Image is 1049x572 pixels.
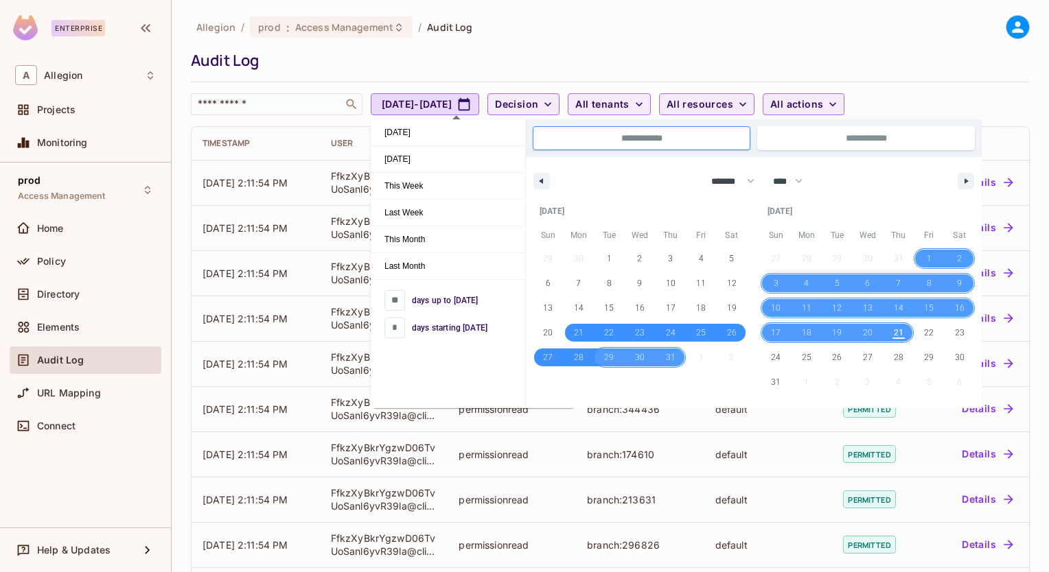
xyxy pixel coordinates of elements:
[655,320,686,345] button: 24
[761,224,792,246] span: Sun
[543,345,553,370] span: 27
[914,345,945,370] button: 29
[459,493,565,506] div: permissionread
[18,191,106,202] span: Access Management
[667,96,733,113] span: All resources
[843,536,895,553] span: permitted
[802,345,811,370] span: 25
[955,320,965,345] span: 23
[792,320,822,345] button: 18
[564,224,595,246] span: Mon
[564,320,595,345] button: 21
[587,403,693,416] div: branch:344436
[533,271,564,296] button: 6
[686,296,717,320] button: 18
[203,358,288,370] span: [DATE] 2:11:54 PM
[914,320,945,345] button: 22
[956,398,1018,420] button: Details
[15,65,37,85] span: A
[576,271,581,296] span: 7
[533,320,564,345] button: 20
[543,320,553,345] span: 20
[371,200,525,226] button: Last Week
[729,246,734,271] span: 5
[763,93,844,115] button: All actions
[371,173,525,200] button: This Week
[655,271,686,296] button: 10
[883,296,914,320] button: 14
[666,320,676,345] span: 24
[853,296,884,320] button: 13
[51,20,105,36] div: Enterprise
[241,21,244,34] li: /
[594,246,625,271] button: 1
[594,271,625,296] button: 8
[635,296,645,320] span: 16
[853,345,884,370] button: 27
[564,345,595,370] button: 28
[843,400,895,418] span: permitted
[37,256,66,267] span: Policy
[956,171,1018,193] button: Details
[459,538,565,551] div: permissionread
[686,224,717,246] span: Fri
[956,488,1018,510] button: Details
[883,320,914,345] button: 21
[666,345,676,370] span: 31
[924,296,934,320] span: 15
[956,262,1018,284] button: Details
[37,322,80,333] span: Elements
[564,271,595,296] button: 7
[924,320,934,345] span: 22
[546,271,551,296] span: 6
[771,370,781,394] span: 31
[716,320,747,345] button: 26
[835,271,840,296] span: 5
[944,246,975,271] button: 2
[495,96,538,113] span: Decision
[604,320,614,345] span: 22
[459,403,565,416] div: permissionread
[625,296,656,320] button: 16
[883,224,914,246] span: Thu
[896,271,901,296] span: 7
[196,21,235,34] span: the active workspace
[13,15,38,40] img: SReyMgAAAABJRU5ErkJggg==
[587,448,693,461] div: branch:174610
[924,345,934,370] span: 29
[655,224,686,246] span: Thu
[716,224,747,246] span: Sat
[716,246,747,271] button: 5
[957,271,962,296] span: 9
[587,538,693,551] div: branch:296826
[914,224,945,246] span: Fri
[883,345,914,370] button: 28
[203,267,288,279] span: [DATE] 2:11:54 PM
[331,169,437,195] div: FfkzXyBkrYgzwD06TvUoSanl6yvR39la@clients
[371,146,525,173] button: [DATE]
[696,271,706,296] span: 11
[771,345,781,370] span: 24
[761,345,792,370] button: 24
[863,296,873,320] span: 13
[191,50,1023,71] div: Audit Log
[865,271,870,296] span: 6
[371,226,525,253] button: This Month
[203,177,288,189] span: [DATE] 2:11:54 PM
[331,441,437,467] div: FfkzXyBkrYgzwD06TvUoSanl6yvR39la@clients
[715,538,822,551] div: default
[295,21,393,34] span: Access Management
[927,246,932,271] span: 1
[37,388,101,398] span: URL Mapping
[853,271,884,296] button: 6
[914,246,945,271] button: 1
[625,345,656,370] button: 30
[761,370,792,394] button: 31
[533,224,564,246] span: Sun
[331,138,437,149] div: User
[843,490,895,508] span: permitted
[635,320,645,345] span: 23
[637,271,642,296] span: 9
[955,345,965,370] span: 30
[696,320,706,345] span: 25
